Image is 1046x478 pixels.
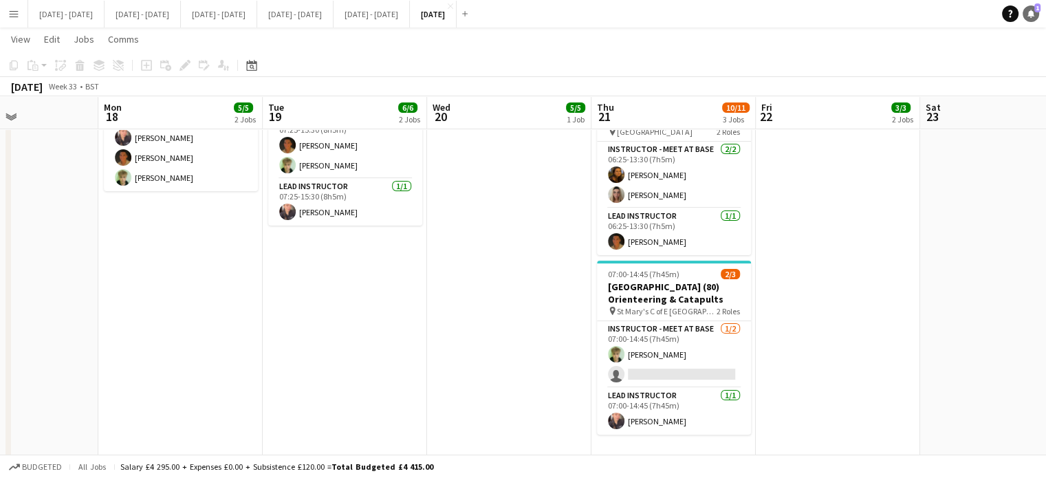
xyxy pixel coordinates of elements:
span: Jobs [74,33,94,45]
div: 2 Jobs [892,114,913,124]
app-job-card: 07:00-14:45 (7h45m)2/3[GEOGRAPHIC_DATA] (80) Orienteering & Catapults St Mary's C of E [GEOGRAPHI... [597,261,751,435]
div: 3 Jobs [723,114,749,124]
span: 3/3 [891,102,911,113]
a: Comms [102,30,144,48]
span: Sat [926,101,941,113]
span: 21 [595,109,614,124]
span: Tue [268,101,284,113]
app-card-role: Instructor - Meet at Hotel2/207:25-15:30 (8h5m)[PERSON_NAME][PERSON_NAME] [268,112,422,179]
span: [GEOGRAPHIC_DATA] [617,127,693,137]
span: 23 [924,109,941,124]
app-card-role: Lead Instructor1/107:25-15:30 (8h5m)[PERSON_NAME] [268,179,422,226]
h3: [GEOGRAPHIC_DATA] (80) Orienteering & Catapults [597,281,751,305]
span: St Mary's C of E [GEOGRAPHIC_DATA] [617,306,717,316]
a: View [6,30,36,48]
span: Edit [44,33,60,45]
a: Jobs [68,30,100,48]
button: [DATE] - [DATE] [181,1,257,28]
div: 2 Jobs [399,114,420,124]
span: Week 33 [45,81,80,91]
button: [DATE] - [DATE] [105,1,181,28]
span: 2 Roles [717,127,740,137]
span: 19 [266,109,284,124]
span: Budgeted [22,462,62,472]
app-card-role: Lead Instructor1/106:25-13:30 (7h5m)[PERSON_NAME] [597,208,751,255]
span: 18 [102,109,122,124]
app-job-card: 06:25-13:30 (7h5m)3/3Highgate School (80) Hub [GEOGRAPHIC_DATA]2 RolesInstructor - Meet at Base2/... [597,94,751,255]
span: 20 [431,109,450,124]
span: 1 [1034,3,1040,12]
div: 1 Job [567,114,585,124]
span: All jobs [76,461,109,472]
app-card-role: Lead Instructor1/107:00-14:45 (7h45m)[PERSON_NAME] [597,388,751,435]
span: 5/5 [234,102,253,113]
button: [DATE] [410,1,457,28]
span: 22 [759,109,772,124]
span: 6/6 [398,102,417,113]
button: [DATE] - [DATE] [28,1,105,28]
span: Comms [108,33,139,45]
button: Budgeted [7,459,64,475]
span: 2 Roles [717,306,740,316]
a: 1 [1023,6,1039,22]
div: [DATE] [11,80,43,94]
button: [DATE] - [DATE] [334,1,410,28]
span: 07:00-14:45 (7h45m) [608,269,679,279]
span: View [11,33,30,45]
span: Fri [761,101,772,113]
div: 2 Jobs [235,114,256,124]
span: Total Budgeted £4 415.00 [331,461,433,472]
span: 2/3 [721,269,740,279]
div: Salary £4 295.00 + Expenses £0.00 + Subsistence £120.00 = [120,461,433,472]
span: 10/11 [722,102,750,113]
app-job-card: 07:25-15:30 (8h5m)3/3[GEOGRAPHIC_DATA] (100) Hub [GEOGRAPHIC_DATA]2 RolesInstructor - Meet at Hot... [268,52,422,226]
span: Mon [104,101,122,113]
div: BST [85,81,99,91]
app-card-role: Instructor - Meet at Base2/206:25-13:30 (7h5m)[PERSON_NAME][PERSON_NAME] [597,142,751,208]
button: [DATE] - [DATE] [257,1,334,28]
span: Thu [597,101,614,113]
span: 5/5 [566,102,585,113]
a: Edit [39,30,65,48]
app-card-role: Hotel Stay3/315:00-06:00 (15h)[PERSON_NAME][PERSON_NAME][PERSON_NAME] [104,105,258,191]
app-card-role: Instructor - Meet at Base1/207:00-14:45 (7h45m)[PERSON_NAME] [597,321,751,388]
span: Wed [433,101,450,113]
